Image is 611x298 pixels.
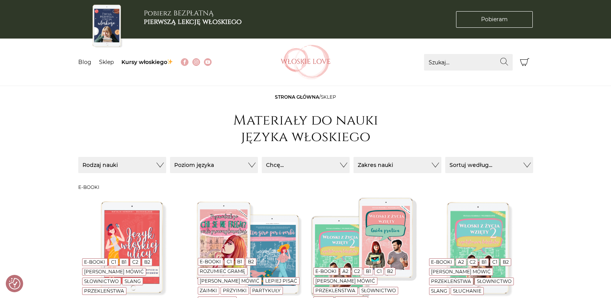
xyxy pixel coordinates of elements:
h1: Materiały do nauki języka włoskiego [229,112,383,145]
a: C1 [111,259,116,265]
a: B1 [237,259,242,264]
b: pierwszą lekcję włoskiego [144,17,242,27]
button: Sortuj według... [445,157,533,173]
a: B1 [481,259,486,265]
a: Lepiej pisać [265,278,297,284]
h3: Pobierz BEZPŁATNĄ [144,9,242,26]
a: C2 [132,259,138,265]
a: Przekleństwa [315,288,355,293]
button: Zakres nauki [353,157,441,173]
a: A2 [342,268,348,274]
a: [PERSON_NAME] mówić [431,269,491,274]
a: Słownictwo [84,278,119,284]
button: Preferencje co do zgód [9,278,20,290]
a: Strona główna [275,94,319,100]
a: A2 [458,259,464,265]
a: E-booki [431,259,452,265]
a: C1 [492,259,497,265]
a: Kursy włoskiego [121,59,173,66]
a: Pobieram [456,11,533,28]
a: Slang [125,278,141,284]
a: Blog [78,59,91,66]
a: E-booki [315,268,337,274]
a: Przekleństwa [84,288,124,294]
a: B2 [144,259,150,265]
a: Slang [431,288,447,294]
img: ✨ [167,59,173,64]
a: B2 [503,259,509,265]
img: Włoskielove [281,45,331,79]
a: Rozumieć gramę [200,268,245,274]
button: Poziom języka [170,157,258,173]
a: C2 [354,268,360,274]
h3: E-booki [78,185,533,190]
a: E-booki [200,259,221,264]
a: C1 [227,259,232,264]
a: [PERSON_NAME] mówić [84,269,144,274]
a: [PERSON_NAME] mówić [315,278,375,284]
a: B2 [248,259,254,264]
a: Sklep [99,59,114,66]
img: Revisit consent button [9,278,20,290]
a: B1 [366,268,371,274]
button: Chcę... [262,157,350,173]
button: Rodzaj nauki [78,157,166,173]
a: [PERSON_NAME] mówić [200,278,259,284]
a: Partykuły [252,288,281,293]
input: Szukaj... [424,54,513,71]
a: Słownictwo [361,288,396,293]
a: Przekleństwa [431,278,471,284]
button: Koszyk [517,54,533,71]
span: / [275,94,336,100]
a: Słuchanie [453,288,481,294]
a: B2 [387,268,393,274]
a: C1 [377,268,382,274]
a: E-booki [84,259,105,265]
span: Pobieram [481,15,508,24]
a: Zaimki [200,288,217,293]
a: B1 [121,259,126,265]
a: Przyimki [223,288,247,293]
a: C2 [470,259,476,265]
span: sklep [321,94,336,100]
a: Słownictwo [477,278,512,284]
